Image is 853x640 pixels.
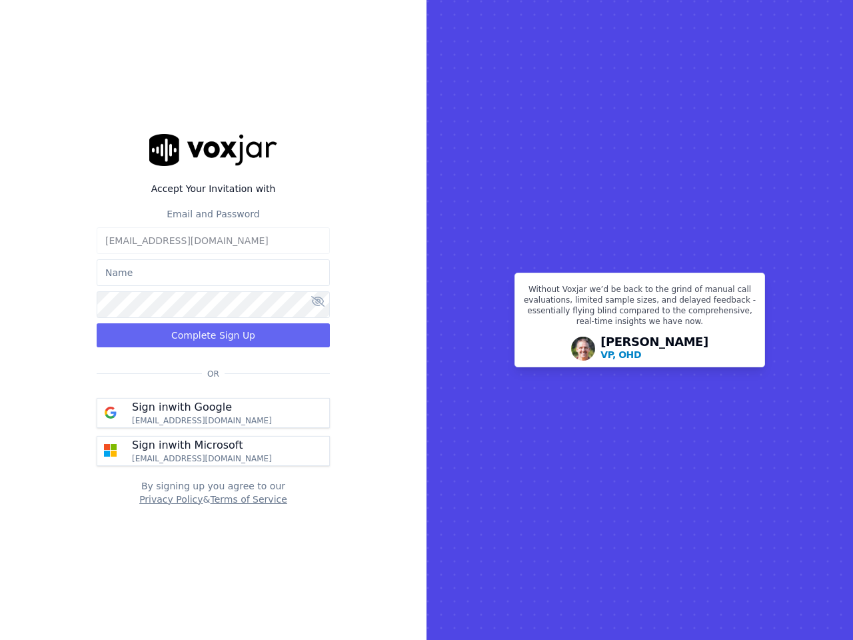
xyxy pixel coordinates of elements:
button: Terms of Service [210,493,287,506]
button: Complete Sign Up [97,323,330,347]
button: Sign inwith Microsoft [EMAIL_ADDRESS][DOMAIN_NAME] [97,436,330,466]
button: Privacy Policy [139,493,203,506]
p: VP, OHD [600,348,641,361]
label: Accept Your Invitation with [97,182,330,195]
input: Name [97,259,330,286]
button: Sign inwith Google [EMAIL_ADDRESS][DOMAIN_NAME] [97,398,330,428]
input: Email [97,227,330,254]
p: [EMAIL_ADDRESS][DOMAIN_NAME] [132,453,272,464]
label: Email and Password [167,209,259,219]
div: [PERSON_NAME] [600,336,708,361]
img: google Sign in button [97,399,124,426]
img: Avatar [571,337,595,361]
img: microsoft Sign in button [97,437,124,464]
img: logo [149,134,277,165]
p: Without Voxjar we’d be back to the grind of manual call evaluations, limited sample sizes, and de... [523,284,756,332]
div: By signing up you agree to our & [97,479,330,506]
p: [EMAIL_ADDRESS][DOMAIN_NAME] [132,415,272,426]
p: Sign in with Google [132,399,232,415]
p: Sign in with Microsoft [132,437,243,453]
span: Or [202,369,225,379]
